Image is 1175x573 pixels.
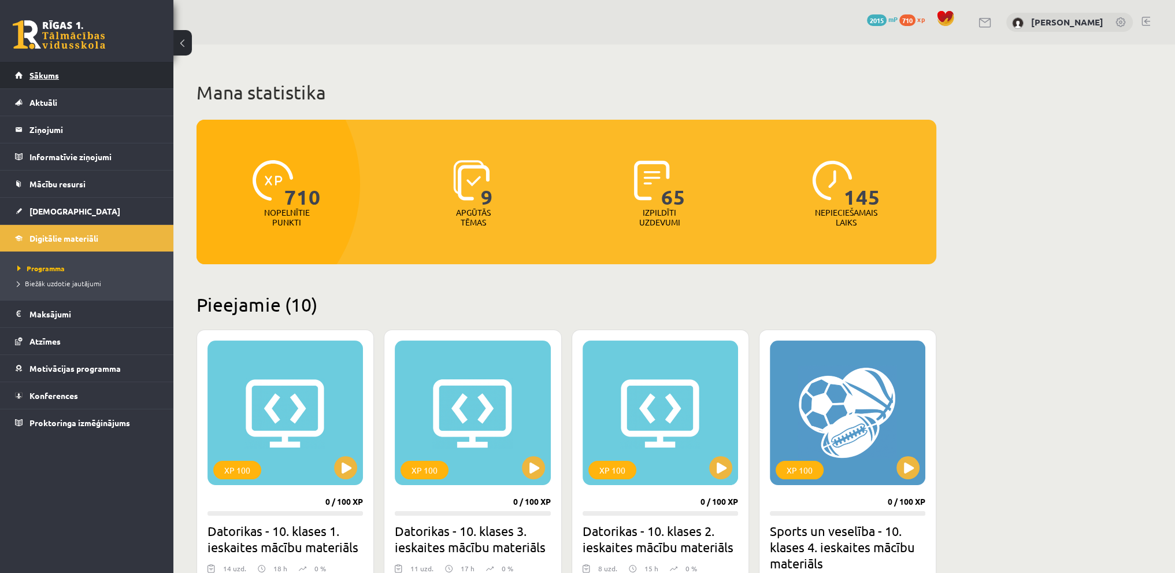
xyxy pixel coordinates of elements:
span: 9 [481,160,493,208]
span: Sākums [29,70,59,80]
a: [PERSON_NAME] [1031,16,1103,28]
img: icon-clock-7be60019b62300814b6bd22b8e044499b485619524d84068768e800edab66f18.svg [812,160,852,201]
span: Aktuāli [29,97,57,108]
a: 2015 mP [867,14,898,24]
span: [DEMOGRAPHIC_DATA] [29,206,120,216]
h2: Datorikas - 10. klases 3. ieskaites mācību materiāls [395,523,550,555]
div: XP 100 [588,461,636,479]
div: XP 100 [776,461,824,479]
img: icon-learned-topics-4a711ccc23c960034f471b6e78daf4a3bad4a20eaf4de84257b87e66633f6470.svg [453,160,490,201]
h1: Mana statistika [197,81,936,104]
span: Mācību resursi [29,179,86,189]
h2: Datorikas - 10. klases 1. ieskaites mācību materiāls [207,523,363,555]
a: Mācību resursi [15,171,159,197]
p: Nepieciešamais laiks [815,208,877,227]
a: Atzīmes [15,328,159,354]
p: Izpildīti uzdevumi [637,208,682,227]
a: Informatīvie ziņojumi [15,143,159,170]
a: Sākums [15,62,159,88]
h2: Pieejamie (10) [197,293,936,316]
legend: Ziņojumi [29,116,159,143]
p: Apgūtās tēmas [451,208,496,227]
div: XP 100 [213,461,261,479]
span: 145 [844,160,880,208]
span: 710 [899,14,915,26]
a: Proktoringa izmēģinājums [15,409,159,436]
span: mP [888,14,898,24]
a: 710 xp [899,14,931,24]
span: Proktoringa izmēģinājums [29,417,130,428]
a: Konferences [15,382,159,409]
a: Ziņojumi [15,116,159,143]
span: 710 [284,160,321,208]
span: xp [917,14,925,24]
img: icon-xp-0682a9bc20223a9ccc6f5883a126b849a74cddfe5390d2b41b4391c66f2066e7.svg [253,160,293,201]
span: Digitālie materiāli [29,233,98,243]
a: Digitālie materiāli [15,225,159,252]
span: Programma [17,264,65,273]
a: Biežāk uzdotie jautājumi [17,278,162,289]
span: Atzīmes [29,336,61,346]
span: 2015 [867,14,887,26]
span: Motivācijas programma [29,363,121,374]
h2: Sports un veselība - 10. klases 4. ieskaites mācību materiāls [770,523,925,571]
p: Nopelnītie punkti [264,208,310,227]
span: Konferences [29,390,78,401]
img: icon-completed-tasks-ad58ae20a441b2904462921112bc710f1caf180af7a3daa7317a5a94f2d26646.svg [634,160,670,201]
img: Viktorija Bērziņa [1012,17,1024,29]
span: Biežāk uzdotie jautājumi [17,279,101,288]
a: [DEMOGRAPHIC_DATA] [15,198,159,224]
div: XP 100 [401,461,448,479]
span: 65 [661,160,685,208]
h2: Datorikas - 10. klases 2. ieskaites mācību materiāls [583,523,738,555]
a: Maksājumi [15,301,159,327]
legend: Informatīvie ziņojumi [29,143,159,170]
a: Aktuāli [15,89,159,116]
a: Motivācijas programma [15,355,159,382]
a: Rīgas 1. Tālmācības vidusskola [13,20,105,49]
a: Programma [17,263,162,273]
legend: Maksājumi [29,301,159,327]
